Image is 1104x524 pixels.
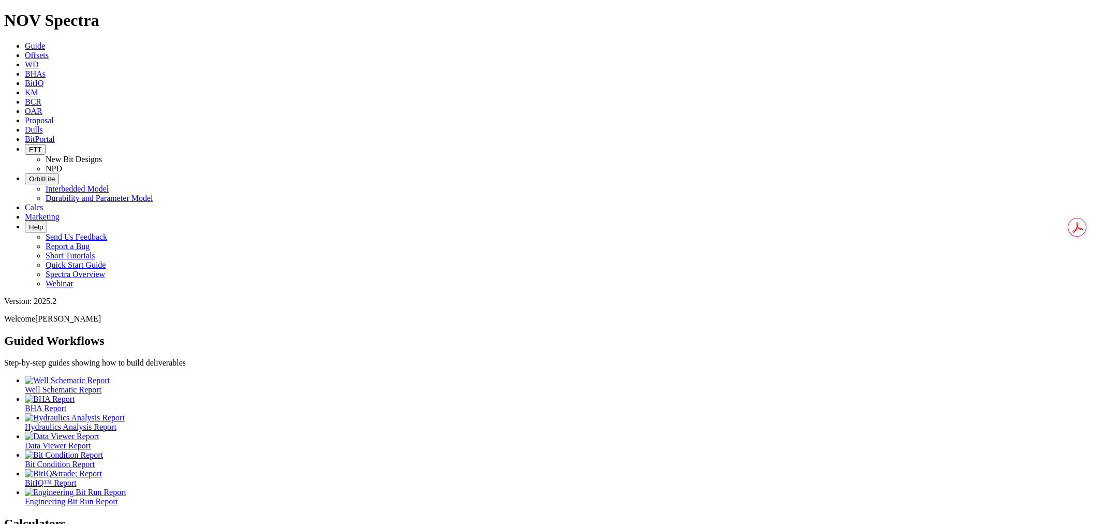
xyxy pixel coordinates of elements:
[25,478,77,487] span: BitIQ™ Report
[25,107,42,115] a: OAR
[46,232,107,241] a: Send Us Feedback
[25,441,91,450] span: Data Viewer Report
[25,395,1100,413] a: BHA Report BHA Report
[25,116,54,125] a: Proposal
[25,469,1100,487] a: BitIQ&trade; Report BitIQ™ Report
[25,69,46,78] a: BHAs
[25,97,41,106] a: BCR
[25,385,101,394] span: Well Schematic Report
[25,423,116,431] span: Hydraulics Analysis Report
[46,260,106,269] a: Quick Start Guide
[25,497,118,506] span: Engineering Bit Run Report
[25,60,39,69] a: WD
[25,488,1100,506] a: Engineering Bit Run Report Engineering Bit Run Report
[35,314,101,323] span: [PERSON_NAME]
[46,251,95,260] a: Short Tutorials
[4,334,1100,348] h2: Guided Workflows
[25,488,126,497] img: Engineering Bit Run Report
[25,450,103,460] img: Bit Condition Report
[46,164,62,173] a: NPD
[25,51,49,60] a: Offsets
[25,395,75,404] img: BHA Report
[29,223,43,231] span: Help
[25,432,1100,450] a: Data Viewer Report Data Viewer Report
[25,173,59,184] button: OrbitLite
[25,450,1100,469] a: Bit Condition Report Bit Condition Report
[46,270,105,279] a: Spectra Overview
[25,135,55,143] a: BitPortal
[25,79,43,88] a: BitIQ
[29,175,55,183] span: OrbitLite
[25,41,45,50] a: Guide
[25,222,47,232] button: Help
[4,314,1100,324] p: Welcome
[46,279,73,288] a: Webinar
[46,184,109,193] a: Interbedded Model
[25,376,110,385] img: Well Schematic Report
[25,404,66,413] span: BHA Report
[25,413,1100,431] a: Hydraulics Analysis Report Hydraulics Analysis Report
[25,432,99,441] img: Data Viewer Report
[46,194,153,202] a: Durability and Parameter Model
[25,125,43,134] a: Dulls
[46,155,102,164] a: New Bit Designs
[25,203,43,212] a: Calcs
[4,358,1100,368] p: Step-by-step guides showing how to build deliverables
[25,413,125,423] img: Hydraulics Analysis Report
[25,469,102,478] img: BitIQ&trade; Report
[25,88,38,97] a: KM
[25,376,1100,394] a: Well Schematic Report Well Schematic Report
[29,145,41,153] span: FTT
[25,460,95,469] span: Bit Condition Report
[25,144,46,155] button: FTT
[4,11,1100,30] h1: NOV Spectra
[4,297,1100,306] div: Version: 2025.2
[46,242,90,251] a: Report a Bug
[25,212,60,221] a: Marketing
